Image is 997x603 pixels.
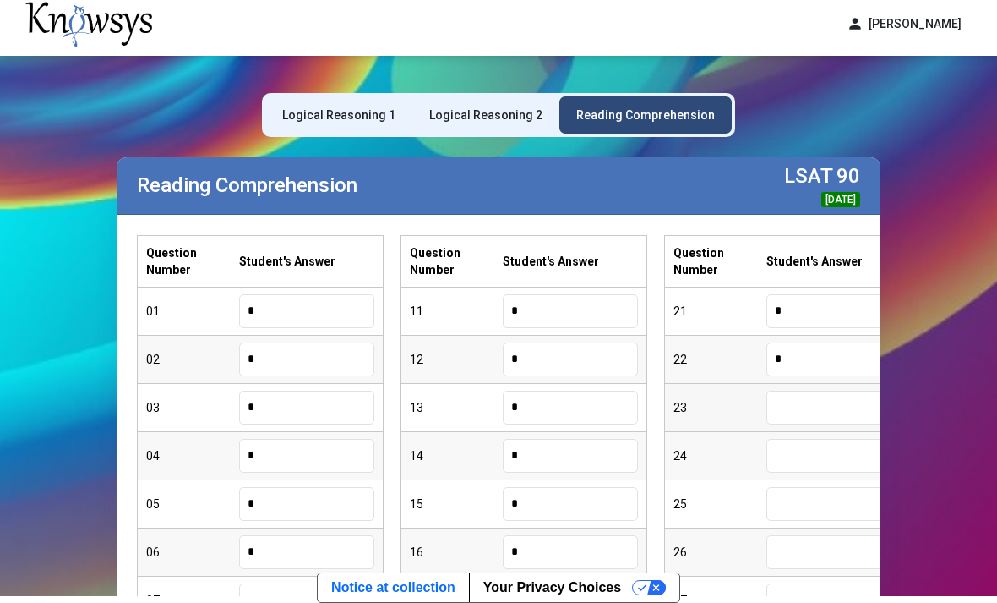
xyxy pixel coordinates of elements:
span: person [847,15,864,33]
div: 12 [410,351,503,368]
div: 04 [146,447,239,464]
button: Your Privacy Choices [469,573,679,602]
div: 15 [410,496,503,513]
div: 06 [146,544,239,561]
div: 05 [146,496,239,513]
div: [DATE] [821,192,860,207]
div: 13 [410,399,503,416]
label: LSAT [784,164,833,188]
label: Question Number [410,244,503,278]
div: 16 [410,544,503,561]
div: 01 [146,303,239,320]
div: Reading Comprehension [576,107,715,123]
button: person[PERSON_NAME] [836,10,972,38]
label: Reading Comprehension [137,173,357,197]
label: Question Number [146,244,239,278]
div: Logical Reasoning 2 [429,107,542,123]
div: 26 [673,544,766,561]
div: 03 [146,399,239,416]
img: knowsys-logo.png [25,2,152,47]
div: Logical Reasoning 1 [282,107,395,123]
div: 11 [410,303,503,320]
div: 25 [673,496,766,513]
div: 24 [673,447,766,464]
label: Student's Answer [239,253,335,270]
div: 23 [673,399,766,416]
div: 02 [146,351,239,368]
label: Question Number [673,244,766,278]
div: 14 [410,447,503,464]
label: Student's Answer [766,253,863,270]
div: 21 [673,303,766,320]
div: 22 [673,351,766,368]
label: Student's Answer [503,253,599,270]
a: Notice at collection [318,573,469,602]
label: 90 [836,164,860,188]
